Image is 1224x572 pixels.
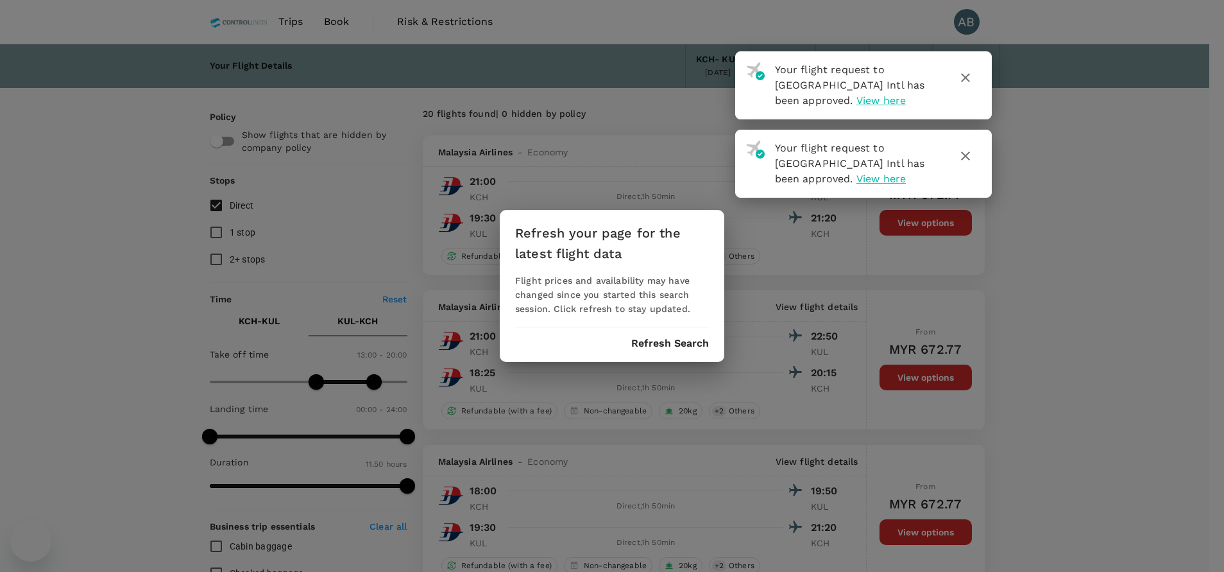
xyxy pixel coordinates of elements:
[631,338,709,349] button: Refresh Search
[515,274,709,316] div: Flight prices and availability may have changed since you started this search session. Click refr...
[856,94,906,107] span: View here
[775,142,925,185] span: Your flight request to [GEOGRAPHIC_DATA] Intl has been approved.
[746,62,765,80] img: flight-approved
[775,64,925,107] span: Your flight request to [GEOGRAPHIC_DATA] Intl has been approved.
[515,225,681,261] b: Refresh your page for the latest flight data
[856,173,906,185] span: View here
[746,141,765,159] img: flight-approved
